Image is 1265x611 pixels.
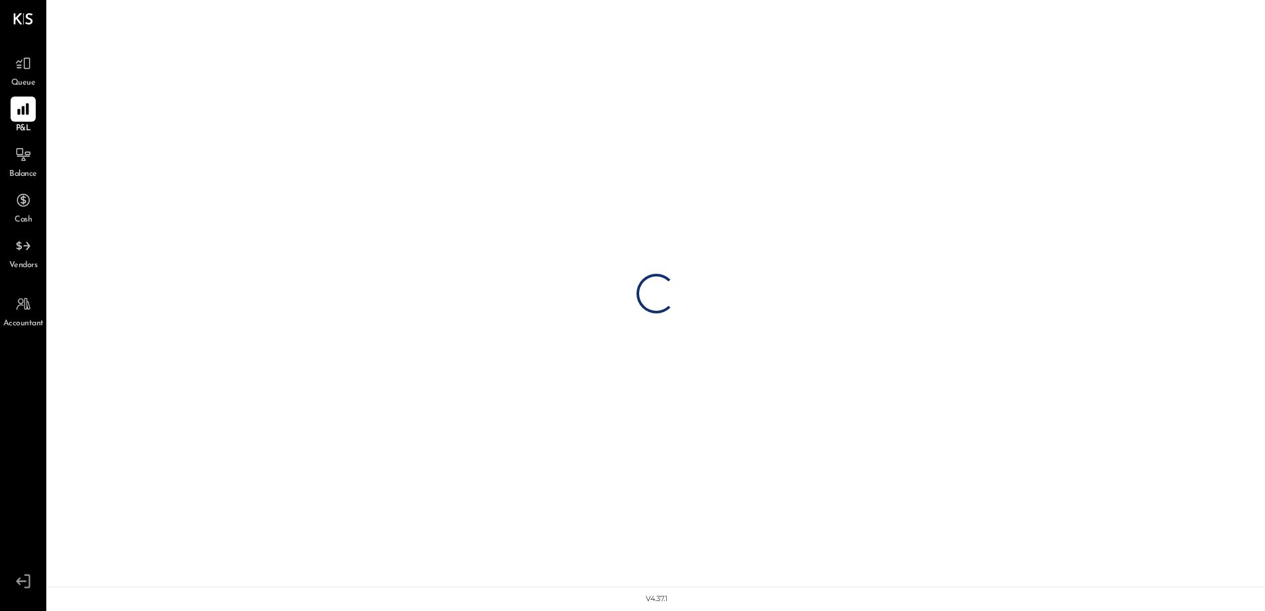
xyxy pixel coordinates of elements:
span: Queue [11,77,36,89]
a: Vendors [1,233,46,272]
span: P&L [16,123,31,135]
a: Queue [1,51,46,89]
span: Vendors [9,260,38,272]
span: Accountant [3,318,44,330]
a: Accountant [1,292,46,330]
a: Balance [1,142,46,181]
a: P&L [1,97,46,135]
span: Cash [15,214,32,226]
div: v 4.37.1 [646,594,668,604]
a: Cash [1,188,46,226]
span: Balance [9,169,37,181]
